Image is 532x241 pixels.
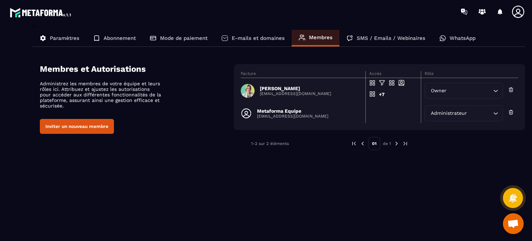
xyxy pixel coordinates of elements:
[309,34,332,41] p: Membres
[351,140,357,147] img: prev
[357,35,425,41] p: SMS / Emails / Webinaires
[366,71,421,78] th: Accès
[260,86,331,91] p: [PERSON_NAME]
[232,35,285,41] p: E-mails et domaines
[241,71,365,78] th: Facture
[260,91,331,96] p: [EMAIL_ADDRESS][DOMAIN_NAME]
[468,110,491,117] input: Search for option
[368,137,380,150] p: 01
[425,83,503,99] div: Search for option
[379,91,385,102] div: +7
[402,140,408,147] img: next
[360,140,366,147] img: prev
[50,35,79,41] p: Paramètres
[393,140,400,147] img: next
[160,35,207,41] p: Mode de paiement
[257,108,328,114] p: Metaforma Equipe
[448,87,491,95] input: Search for option
[450,35,476,41] p: WhatsApp
[383,141,391,146] p: de 1
[40,64,234,74] h4: Membres et Autorisations
[429,110,468,117] span: Administrateur
[421,71,518,78] th: Rôle
[104,35,136,41] p: Abonnement
[40,119,114,134] button: Inviter un nouveau membre
[425,105,503,121] div: Search for option
[33,23,525,161] div: >
[257,114,328,119] p: [EMAIL_ADDRESS][DOMAIN_NAME]
[251,141,289,146] p: 1-2 sur 2 éléments
[40,81,161,109] p: Administrez les membres de votre équipe et leurs rôles ici. Attribuez et ajustez les autorisation...
[10,6,72,19] img: logo
[429,87,448,95] span: Owner
[503,213,524,234] a: Ouvrir le chat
